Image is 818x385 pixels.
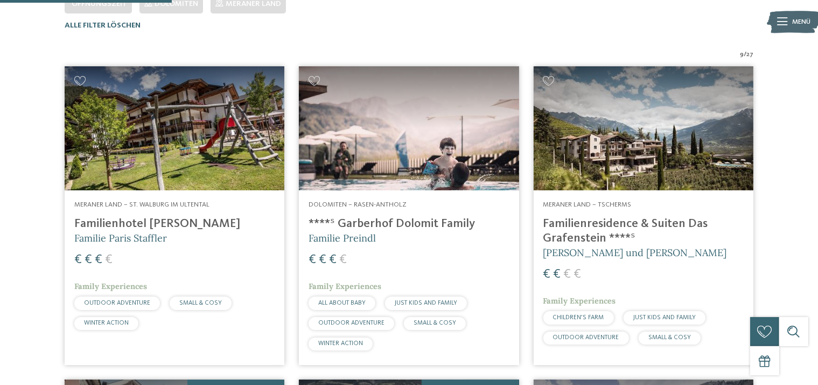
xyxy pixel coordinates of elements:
span: WINTER ACTION [318,340,363,347]
span: € [564,268,571,281]
span: Familie Preindl [309,232,376,244]
span: 9 [740,50,744,59]
span: € [319,253,326,266]
span: WINTER ACTION [84,320,129,326]
span: SMALL & COSY [414,320,456,326]
span: € [74,253,82,266]
span: Meraner Land – Tscherms [543,201,632,208]
span: € [554,268,561,281]
a: Familienhotels gesucht? Hier findet ihr die besten! Dolomiten – Rasen-Antholz ****ˢ Garberhof Dol... [299,66,519,365]
span: € [339,253,347,266]
a: Familienhotels gesucht? Hier findet ihr die besten! Meraner Land – St. Walburg im Ultental Famili... [65,66,284,365]
span: SMALL & COSY [179,300,222,306]
span: Meraner Land – St. Walburg im Ultental [74,201,209,208]
span: CHILDREN’S FARM [553,314,604,321]
img: Familienhotels gesucht? Hier findet ihr die besten! [299,66,519,190]
span: JUST KIDS AND FAMILY [395,300,457,306]
span: OUTDOOR ADVENTURE [318,320,384,326]
img: Familienhotels gesucht? Hier findet ihr die besten! [534,66,753,190]
span: € [543,268,551,281]
span: Familie Paris Staffler [74,232,167,244]
span: OUTDOOR ADVENTURE [84,300,150,306]
span: JUST KIDS AND FAMILY [633,314,696,321]
a: Familienhotels gesucht? Hier findet ihr die besten! Meraner Land – Tscherms Familienresidence & S... [534,66,753,365]
span: Family Experiences [309,281,381,291]
span: SMALL & COSY [648,334,691,341]
span: Alle Filter löschen [65,22,141,29]
span: € [574,268,582,281]
span: ALL ABOUT BABY [318,300,366,306]
span: OUTDOOR ADVENTURE [553,334,619,341]
h4: ****ˢ Garberhof Dolomit Family [309,217,509,231]
span: € [95,253,102,266]
span: 27 [746,50,753,59]
span: Dolomiten – Rasen-Antholz [309,201,407,208]
img: Familienhotels gesucht? Hier findet ihr die besten! [65,66,284,190]
span: € [329,253,337,266]
span: [PERSON_NAME] und [PERSON_NAME] [543,246,727,259]
span: € [309,253,316,266]
span: Family Experiences [543,296,616,306]
h4: Familienhotel [PERSON_NAME] [74,217,275,231]
span: Family Experiences [74,281,147,291]
h4: Familienresidence & Suiten Das Grafenstein ****ˢ [543,217,744,246]
span: € [105,253,113,266]
span: / [744,50,746,59]
span: € [85,253,92,266]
